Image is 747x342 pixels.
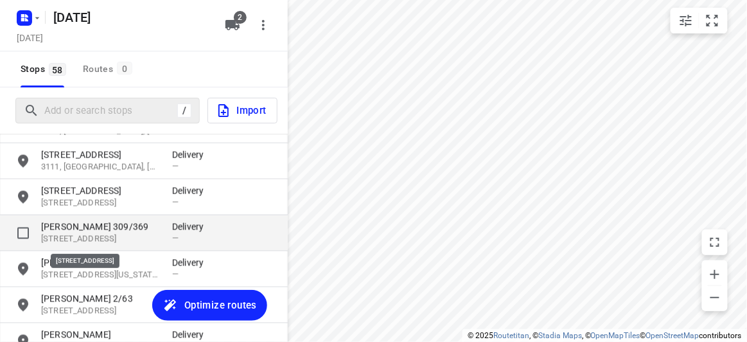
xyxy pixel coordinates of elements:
p: Delivery [172,221,211,233]
div: / [177,104,191,118]
span: Select [10,221,36,246]
button: Import [207,98,277,123]
p: Delivery [172,256,211,269]
div: Routes [83,61,136,77]
p: [PERSON_NAME] 2/63 [41,292,159,305]
h5: Rename [48,7,215,28]
span: — [172,269,179,279]
p: [PERSON_NAME] [41,328,159,341]
a: Stadia Maps [538,331,582,340]
p: [PERSON_NAME] [41,256,159,269]
button: More [250,12,276,38]
h5: Project date [12,30,48,45]
span: — [172,197,179,207]
button: 2 [220,12,245,38]
a: OpenMapTiles [591,331,640,340]
button: Fit zoom [699,8,725,33]
span: — [172,161,179,171]
a: Import [200,98,277,123]
a: Routetitan [493,331,529,340]
p: [STREET_ADDRESS] [41,197,159,210]
a: OpenStreetMap [646,331,699,340]
span: — [172,233,179,243]
p: [PERSON_NAME] 309/369 [41,221,159,233]
input: Add or search stops [44,101,177,121]
p: Delivery [172,148,211,161]
span: Optimize routes [184,297,257,314]
button: Map settings [673,8,699,33]
p: [STREET_ADDRESS] [41,233,159,246]
p: Delivery [172,184,211,197]
p: [STREET_ADDRESS] [41,148,159,161]
span: 2 [234,11,247,24]
li: © 2025 , © , © © contributors [468,331,742,340]
p: 63 Coorigil Road, 3163, Carnegie, AU [41,305,159,318]
div: small contained button group [671,8,728,33]
p: Delivery [172,328,211,341]
span: Import [216,102,267,119]
span: 0 [117,62,132,75]
button: Optimize routes [152,290,267,321]
p: [STREET_ADDRESS] [41,184,159,197]
p: 7 Baranbali Drive, 3133, Vermont South, AU [41,269,159,282]
p: 3111, [GEOGRAPHIC_DATA], [GEOGRAPHIC_DATA] [41,161,159,174]
span: 58 [49,63,66,76]
span: Stops [21,61,70,77]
